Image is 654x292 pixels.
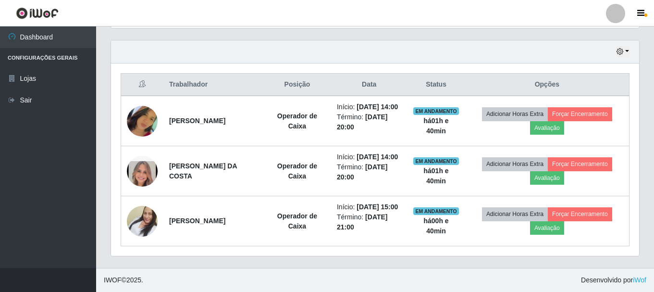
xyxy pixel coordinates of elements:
[413,207,459,215] span: EM ANDAMENTO
[16,7,59,19] img: CoreUI Logo
[277,162,317,180] strong: Operador de Caixa
[337,202,401,212] li: Início:
[357,153,398,161] time: [DATE] 14:00
[357,203,398,211] time: [DATE] 15:00
[465,74,629,96] th: Opções
[127,149,158,193] img: 1743360522748.jpeg
[169,162,237,180] strong: [PERSON_NAME] DA COSTA
[337,152,401,162] li: Início:
[169,217,225,225] strong: [PERSON_NAME]
[482,107,548,121] button: Adicionar Horas Extra
[337,102,401,112] li: Início:
[530,121,564,135] button: Avaliação
[104,276,122,284] span: IWOF
[581,275,646,285] span: Desenvolvido por
[169,117,225,125] strong: [PERSON_NAME]
[163,74,263,96] th: Trabalhador
[104,275,143,285] span: © 2025 .
[337,162,401,182] li: Término:
[357,103,398,111] time: [DATE] 14:00
[127,94,158,149] img: 1680605937506.jpeg
[530,171,564,185] button: Avaliação
[337,212,401,232] li: Término:
[263,74,331,96] th: Posição
[413,107,459,115] span: EM ANDAMENTO
[423,217,448,235] strong: há 00 h e 40 min
[633,276,646,284] a: iWof
[277,112,317,130] strong: Operador de Caixa
[337,112,401,132] li: Término:
[407,74,465,96] th: Status
[423,117,448,135] strong: há 01 h e 40 min
[331,74,407,96] th: Data
[127,194,158,249] img: 1742563763298.jpeg
[423,167,448,185] strong: há 01 h e 40 min
[482,157,548,171] button: Adicionar Horas Extra
[548,207,612,221] button: Forçar Encerramento
[530,221,564,235] button: Avaliação
[277,212,317,230] strong: Operador de Caixa
[482,207,548,221] button: Adicionar Horas Extra
[548,157,612,171] button: Forçar Encerramento
[548,107,612,121] button: Forçar Encerramento
[413,157,459,165] span: EM ANDAMENTO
